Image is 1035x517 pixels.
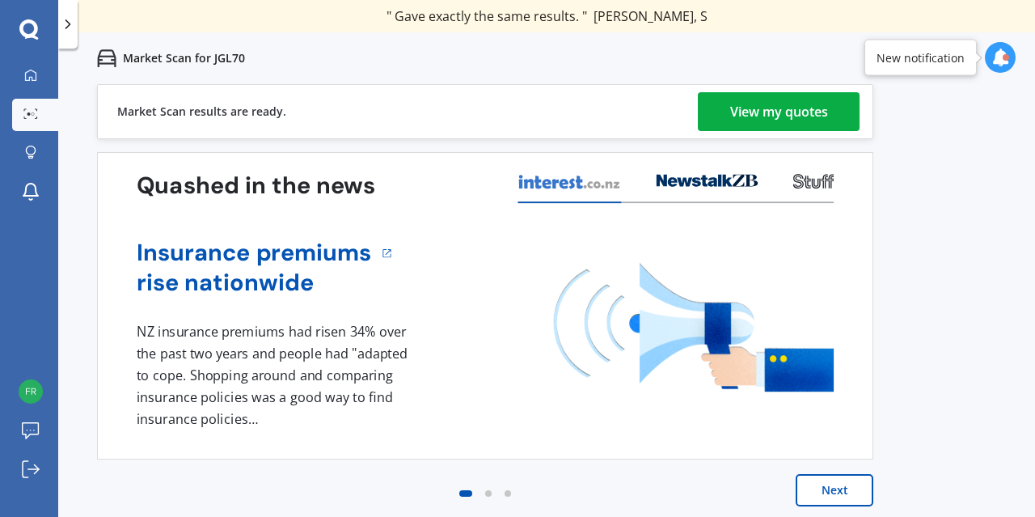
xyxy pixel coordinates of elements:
[137,171,375,201] h3: Quashed in the news
[554,263,834,392] img: media image
[123,50,245,66] p: Market Scan for JGL70
[117,85,286,138] div: Market Scan results are ready.
[730,92,828,131] div: View my quotes
[698,92,860,131] a: View my quotes
[137,238,372,268] a: Insurance premiums
[137,268,372,298] a: rise nationwide
[19,379,43,404] img: f21462ae90fb23328bfd76d5a633a028
[137,321,413,430] div: NZ insurance premiums had risen 34% over the past two years and people had "adapted to cope. Shop...
[97,49,116,68] img: car.f15378c7a67c060ca3f3.svg
[877,49,965,66] div: New notification
[796,474,873,506] button: Next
